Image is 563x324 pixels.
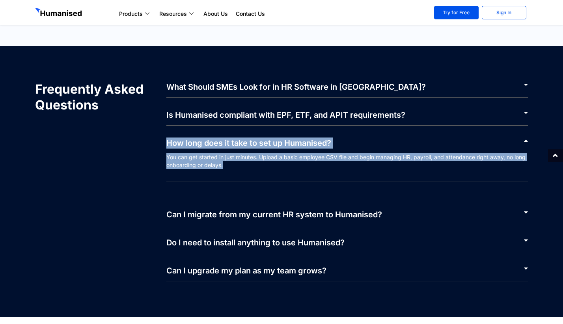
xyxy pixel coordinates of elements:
[166,82,426,92] a: What Should SMEs Look for in HR Software in [GEOGRAPHIC_DATA]?
[166,266,326,275] a: Can I upgrade my plan as my team grows?
[166,210,382,219] a: Can I migrate from my current HR system to Humanised?
[482,6,526,19] a: Sign In
[199,9,232,19] a: About Us
[166,138,331,148] a: How long does it take to set up Humanised?
[166,238,345,247] a: Do I need to install anything to use Humanised?
[434,6,479,19] a: Try for Free
[35,81,158,113] h2: Frequently Asked Questions
[155,9,199,19] a: Resources
[166,110,405,120] a: Is Humanised compliant with EPF, ETF, and APIT requirements?
[35,8,83,18] img: GetHumanised Logo
[166,153,528,181] p: You can get started in just minutes. Upload a basic employee CSV file and begin managing HR, payr...
[115,9,155,19] a: Products
[232,9,269,19] a: Contact Us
